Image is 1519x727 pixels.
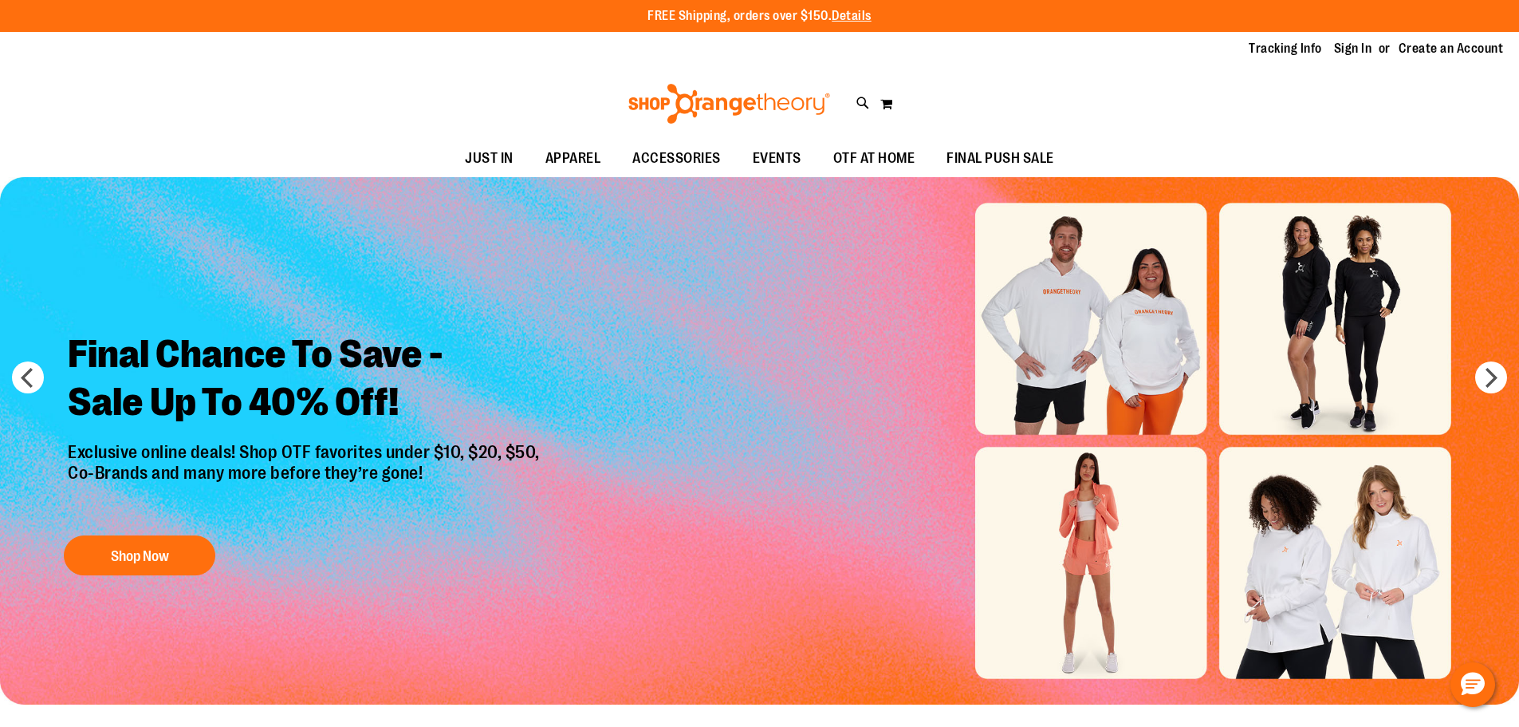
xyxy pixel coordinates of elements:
a: EVENTS [737,140,817,177]
h2: Final Chance To Save - Sale Up To 40% Off! [56,318,556,442]
a: ACCESSORIES [616,140,737,177]
a: Final Chance To Save -Sale Up To 40% Off! Exclusive online deals! Shop OTF favorites under $10, $... [56,318,556,584]
a: Sign In [1334,40,1372,57]
p: Exclusive online deals! Shop OTF favorites under $10, $20, $50, Co-Brands and many more before th... [56,442,556,520]
img: Shop Orangetheory [626,84,832,124]
span: EVENTS [753,140,801,176]
span: JUST IN [465,140,514,176]
span: ACCESSORIES [632,140,721,176]
button: Hello, have a question? Let’s chat. [1450,662,1495,707]
a: Tracking Info [1249,40,1322,57]
a: OTF AT HOME [817,140,931,177]
span: FINAL PUSH SALE [946,140,1054,176]
span: OTF AT HOME [833,140,915,176]
span: APPAREL [545,140,601,176]
a: Create an Account [1399,40,1504,57]
a: FINAL PUSH SALE [931,140,1070,177]
button: Shop Now [64,535,215,575]
button: prev [12,362,44,393]
a: JUST IN [449,140,529,177]
button: next [1475,362,1507,393]
p: FREE Shipping, orders over $150. [647,7,872,26]
a: APPAREL [529,140,617,177]
a: Details [832,9,872,23]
